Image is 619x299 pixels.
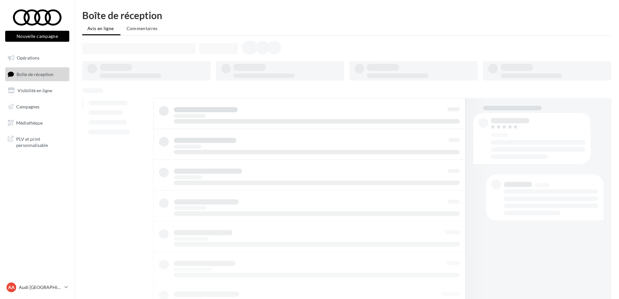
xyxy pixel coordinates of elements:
[16,135,67,149] span: PLV et print personnalisable
[17,88,52,93] span: Visibilité en ligne
[82,10,611,20] div: Boîte de réception
[8,284,15,291] span: AA
[127,26,158,31] span: Commentaires
[4,132,71,151] a: PLV et print personnalisable
[19,284,62,291] p: Audi [GEOGRAPHIC_DATA]
[4,84,71,97] a: Visibilité en ligne
[16,120,43,125] span: Médiathèque
[16,104,39,109] span: Campagnes
[4,100,71,114] a: Campagnes
[5,281,69,293] a: AA Audi [GEOGRAPHIC_DATA]
[4,51,71,65] a: Opérations
[5,31,69,42] button: Nouvelle campagne
[17,55,39,61] span: Opérations
[17,71,53,77] span: Boîte de réception
[4,67,71,81] a: Boîte de réception
[4,116,71,130] a: Médiathèque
